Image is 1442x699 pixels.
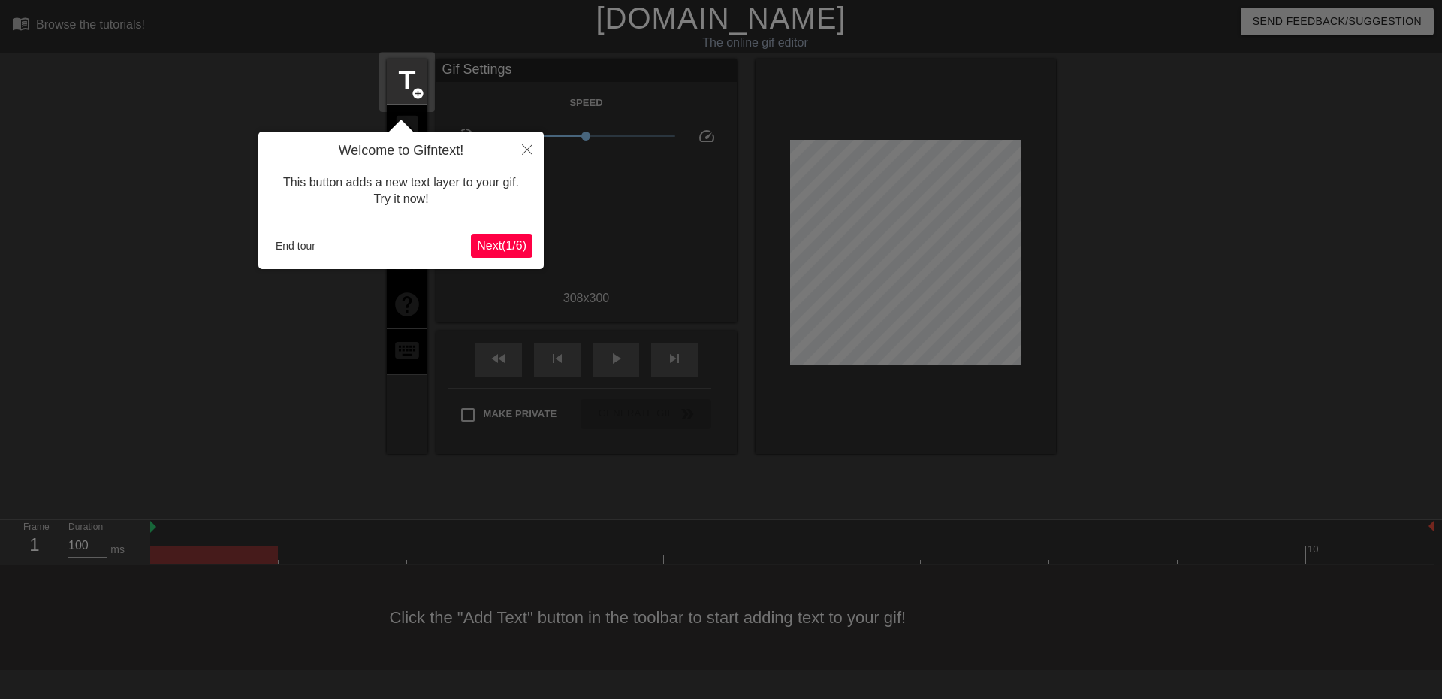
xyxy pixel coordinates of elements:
h4: Welcome to Gifntext! [270,143,532,159]
div: This button adds a new text layer to your gif. Try it now! [270,159,532,223]
button: Next [471,234,532,258]
button: End tour [270,235,321,257]
span: Next ( 1 / 6 ) [477,239,526,252]
button: Close [511,132,544,166]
